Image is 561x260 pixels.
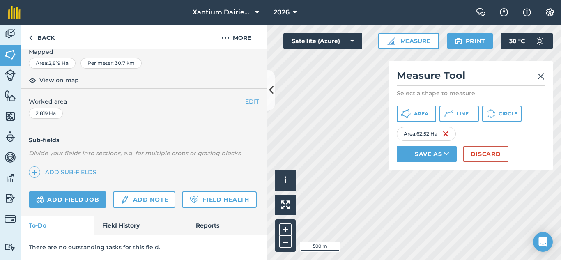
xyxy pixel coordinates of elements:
[32,167,37,177] img: svg+xml;base64,PHN2ZyB4bWxucz0iaHR0cDovL3d3dy53My5vcmcvMjAwMC9zdmciIHdpZHRoPSIxNCIgaGVpZ2h0PSIyNC...
[188,216,267,235] a: Reports
[499,8,509,16] img: A question mark icon
[8,6,21,19] img: fieldmargin Logo
[5,90,16,102] img: svg+xml;base64,PHN2ZyB4bWxucz0iaHR0cDovL3d3dy53My5vcmcvMjAwMC9zdmciIHdpZHRoPSI1NiIgaGVpZ2h0PSI2MC...
[387,37,395,45] img: Ruler icon
[5,110,16,122] img: svg+xml;base64,PHN2ZyB4bWxucz0iaHR0cDovL3d3dy53My5vcmcvMjAwMC9zdmciIHdpZHRoPSI1NiIgaGVpZ2h0PSI2MC...
[482,106,522,122] button: Circle
[36,195,44,205] img: svg+xml;base64,PD94bWwgdmVyc2lvbj0iMS4wIiBlbmNvZGluZz0idXRmLTgiPz4KPCEtLSBHZW5lcmF0b3I6IEFkb2JlIE...
[21,47,267,56] span: Mapped
[274,7,290,17] span: 2026
[404,149,410,159] img: svg+xml;base64,PHN2ZyB4bWxucz0iaHR0cDovL3d3dy53My5vcmcvMjAwMC9zdmciIHdpZHRoPSIxNCIgaGVpZ2h0PSIyNC...
[5,243,16,251] img: svg+xml;base64,PD94bWwgdmVyc2lvbj0iMS4wIiBlbmNvZGluZz0idXRmLTgiPz4KPCEtLSBHZW5lcmF0b3I6IEFkb2JlIE...
[414,110,428,117] span: Area
[378,33,439,49] button: Measure
[5,151,16,163] img: svg+xml;base64,PD94bWwgdmVyc2lvbj0iMS4wIiBlbmNvZGluZz0idXRmLTgiPz4KPCEtLSBHZW5lcmF0b3I6IEFkb2JlIE...
[397,69,545,86] h2: Measure Tool
[439,106,479,122] button: Line
[29,150,241,157] em: Divide your fields into sections, e.g. for multiple crops or grazing blocks
[531,33,548,49] img: svg+xml;base64,PD94bWwgdmVyc2lvbj0iMS4wIiBlbmNvZGluZz0idXRmLTgiPz4KPCEtLSBHZW5lcmF0b3I6IEFkb2JlIE...
[545,8,555,16] img: A cog icon
[21,136,267,145] h4: Sub-fields
[80,58,142,69] div: Perimeter : 30.7 km
[501,33,553,49] button: 30 °C
[29,75,79,85] button: View on map
[476,8,486,16] img: Two speech bubbles overlapping with the left bubble in the forefront
[29,75,36,85] img: svg+xml;base64,PHN2ZyB4bWxucz0iaHR0cDovL3d3dy53My5vcmcvMjAwMC9zdmciIHdpZHRoPSIxOCIgaGVpZ2h0PSIyNC...
[94,216,187,235] a: Field History
[283,33,362,49] button: Satellite (Azure)
[499,110,517,117] span: Circle
[397,89,545,97] p: Select a shape to measure
[5,192,16,205] img: svg+xml;base64,PD94bWwgdmVyc2lvbj0iMS4wIiBlbmNvZGluZz0idXRmLTgiPz4KPCEtLSBHZW5lcmF0b3I6IEFkb2JlIE...
[397,146,457,162] button: Save as
[182,191,256,208] a: Field Health
[523,7,531,17] img: svg+xml;base64,PHN2ZyB4bWxucz0iaHR0cDovL3d3dy53My5vcmcvMjAwMC9zdmciIHdpZHRoPSIxNyIgaGVpZ2h0PSIxNy...
[5,48,16,61] img: svg+xml;base64,PHN2ZyB4bWxucz0iaHR0cDovL3d3dy53My5vcmcvMjAwMC9zdmciIHdpZHRoPSI1NiIgaGVpZ2h0PSI2MC...
[29,108,63,119] div: 2,819 Ha
[533,232,553,252] div: Open Intercom Messenger
[5,213,16,225] img: svg+xml;base64,PD94bWwgdmVyc2lvbj0iMS4wIiBlbmNvZGluZz0idXRmLTgiPz4KPCEtLSBHZW5lcmF0b3I6IEFkb2JlIE...
[5,69,16,81] img: svg+xml;base64,PD94bWwgdmVyc2lvbj0iMS4wIiBlbmNvZGluZz0idXRmLTgiPz4KPCEtLSBHZW5lcmF0b3I6IEFkb2JlIE...
[447,33,493,49] button: Print
[29,191,106,208] a: Add field job
[442,129,449,139] img: svg+xml;base64,PHN2ZyB4bWxucz0iaHR0cDovL3d3dy53My5vcmcvMjAwMC9zdmciIHdpZHRoPSIxNiIgaGVpZ2h0PSIyNC...
[455,36,462,46] img: svg+xml;base64,PHN2ZyB4bWxucz0iaHR0cDovL3d3dy53My5vcmcvMjAwMC9zdmciIHdpZHRoPSIxOSIgaGVpZ2h0PSIyNC...
[5,131,16,143] img: svg+xml;base64,PD94bWwgdmVyc2lvbj0iMS4wIiBlbmNvZGluZz0idXRmLTgiPz4KPCEtLSBHZW5lcmF0b3I6IEFkb2JlIE...
[279,236,292,248] button: –
[397,106,436,122] button: Area
[29,97,259,106] span: Worked area
[457,110,469,117] span: Line
[509,33,525,49] span: 30 ° C
[39,76,79,85] span: View on map
[205,25,267,49] button: More
[463,146,508,162] button: Discard
[29,166,100,178] a: Add sub-fields
[221,33,230,43] img: svg+xml;base64,PHN2ZyB4bWxucz0iaHR0cDovL3d3dy53My5vcmcvMjAwMC9zdmciIHdpZHRoPSIyMCIgaGVpZ2h0PSIyNC...
[29,243,259,252] p: There are no outstanding tasks for this field.
[537,71,545,81] img: svg+xml;base64,PHN2ZyB4bWxucz0iaHR0cDovL3d3dy53My5vcmcvMjAwMC9zdmciIHdpZHRoPSIyMiIgaGVpZ2h0PSIzMC...
[21,25,63,49] a: Back
[120,195,129,205] img: svg+xml;base64,PD94bWwgdmVyc2lvbj0iMS4wIiBlbmNvZGluZz0idXRmLTgiPz4KPCEtLSBHZW5lcmF0b3I6IEFkb2JlIE...
[113,191,175,208] a: Add note
[29,58,76,69] div: Area : 2,819 Ha
[193,7,252,17] span: Xantium Dairies [GEOGRAPHIC_DATA]
[275,170,296,191] button: i
[279,223,292,236] button: +
[5,28,16,40] img: svg+xml;base64,PD94bWwgdmVyc2lvbj0iMS4wIiBlbmNvZGluZz0idXRmLTgiPz4KPCEtLSBHZW5lcmF0b3I6IEFkb2JlIE...
[29,33,32,43] img: svg+xml;base64,PHN2ZyB4bWxucz0iaHR0cDovL3d3dy53My5vcmcvMjAwMC9zdmciIHdpZHRoPSI5IiBoZWlnaHQ9IjI0Ii...
[397,127,456,141] div: Area : 62.52 Ha
[21,216,94,235] a: To-Do
[5,172,16,184] img: svg+xml;base64,PD94bWwgdmVyc2lvbj0iMS4wIiBlbmNvZGluZz0idXRmLTgiPz4KPCEtLSBHZW5lcmF0b3I6IEFkb2JlIE...
[281,200,290,209] img: Four arrows, one pointing top left, one top right, one bottom right and the last bottom left
[245,97,259,106] button: EDIT
[284,175,287,185] span: i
